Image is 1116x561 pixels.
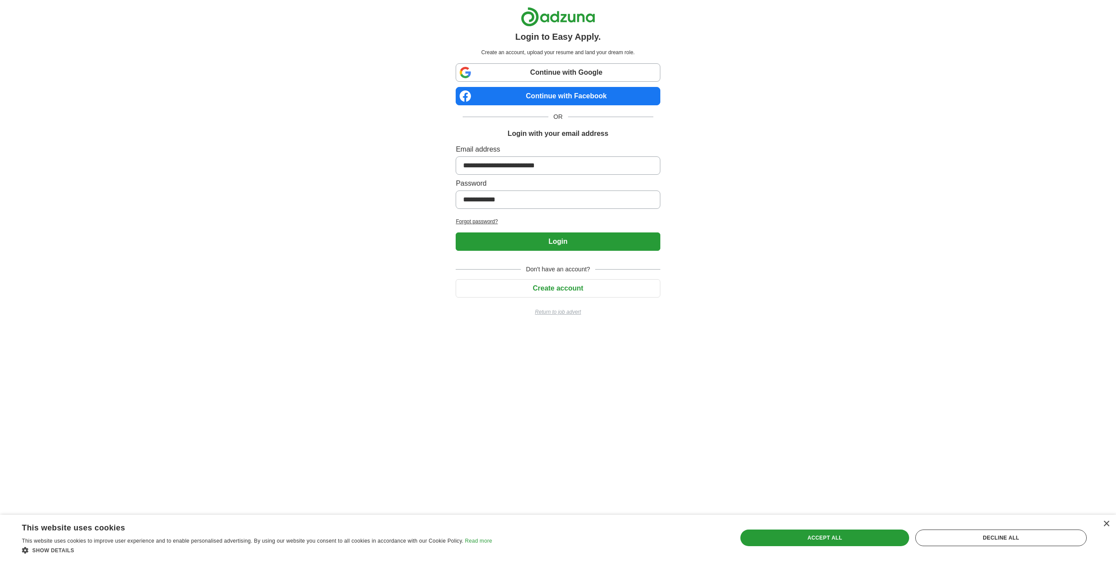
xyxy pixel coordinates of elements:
[456,308,660,316] a: Return to job advert
[22,538,464,544] span: This website uses cookies to improve user experience and to enable personalised advertising. By u...
[456,232,660,251] button: Login
[456,63,660,82] a: Continue with Google
[456,284,660,292] a: Create account
[521,265,596,274] span: Don't have an account?
[456,87,660,105] a: Continue with Facebook
[456,218,660,225] a: Forgot password?
[22,546,492,554] div: Show details
[740,530,909,546] div: Accept all
[32,547,74,554] span: Show details
[22,520,470,533] div: This website uses cookies
[521,7,595,27] img: Adzuna logo
[515,30,601,43] h1: Login to Easy Apply.
[915,530,1087,546] div: Decline all
[465,538,492,544] a: Read more, opens a new window
[456,144,660,155] label: Email address
[548,112,568,121] span: OR
[643,160,653,171] keeper-lock: Open Keeper Popup
[456,279,660,298] button: Create account
[1103,521,1109,527] div: Close
[508,128,608,139] h1: Login with your email address
[457,48,658,56] p: Create an account, upload your resume and land your dream role.
[456,178,660,189] label: Password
